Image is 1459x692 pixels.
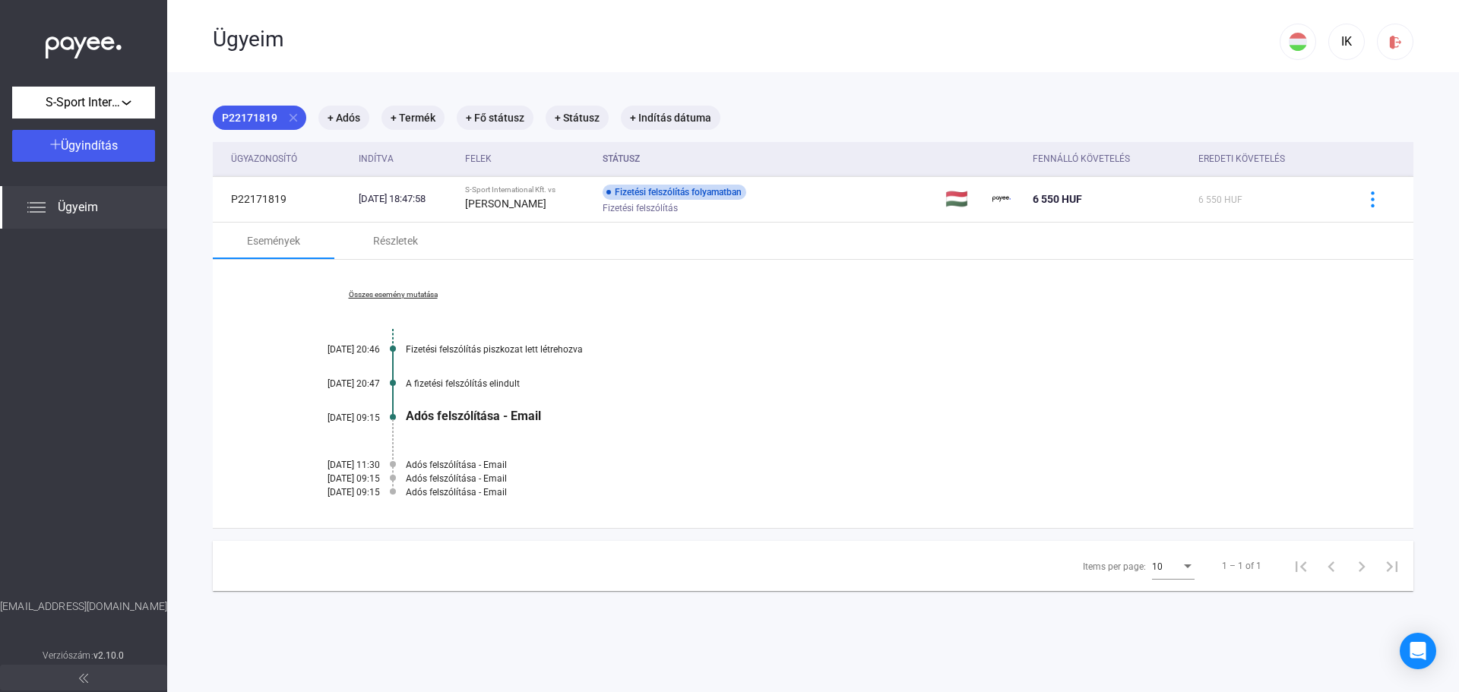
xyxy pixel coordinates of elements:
span: 6 550 HUF [1198,194,1242,205]
div: [DATE] 20:47 [289,378,380,389]
th: Státusz [597,142,938,176]
mat-chip: + Termék [381,106,445,130]
div: Adós felszólítása - Email [406,487,1337,498]
img: list.svg [27,198,46,216]
span: 6 550 HUF [1033,193,1082,205]
span: Fizetési felszólítás [603,199,678,217]
button: First page [1286,551,1316,581]
img: plus-white.svg [50,139,61,150]
strong: v2.10.0 [93,650,125,661]
div: Fizetési felszólítás piszkozat lett létrehozva [406,344,1337,355]
div: [DATE] 09:15 [289,487,380,498]
div: [DATE] 09:15 [289,473,380,484]
a: Összes esemény mutatása [289,290,497,299]
span: S-Sport International Kft. [46,93,122,112]
div: Indítva [359,150,453,168]
div: S-Sport International Kft. vs [465,185,590,194]
mat-chip: P22171819 [213,106,306,130]
div: Ügyazonosító [231,150,297,168]
strong: [PERSON_NAME] [465,197,546,210]
button: HU [1280,24,1316,60]
div: Részletek [373,232,418,250]
button: Ügyindítás [12,130,155,162]
button: Next page [1347,551,1377,581]
div: Fennálló követelés [1033,150,1130,168]
button: logout-red [1377,24,1413,60]
div: Fizetési felszólítás folyamatban [603,185,746,200]
button: S-Sport International Kft. [12,87,155,118]
mat-chip: + Adós [318,106,369,130]
div: Adós felszólítása - Email [406,473,1337,484]
div: Eredeti követelés [1198,150,1285,168]
img: logout-red [1388,34,1404,50]
div: [DATE] 20:46 [289,344,380,355]
img: white-payee-white-dot.svg [46,28,122,59]
mat-chip: + Indítás dátuma [621,106,720,130]
img: arrow-double-left-grey.svg [79,674,88,683]
button: more-blue [1356,183,1388,215]
div: Felek [465,150,590,168]
div: A fizetési felszólítás elindult [406,378,1337,389]
div: Adós felszólítása - Email [406,460,1337,470]
div: [DATE] 11:30 [289,460,380,470]
td: 🇭🇺 [939,176,986,222]
div: Ügyeim [213,27,1280,52]
div: IK [1334,33,1359,51]
div: [DATE] 09:15 [289,412,380,423]
img: more-blue [1365,191,1381,207]
button: Last page [1377,551,1407,581]
div: Felek [465,150,492,168]
button: Previous page [1316,551,1347,581]
mat-select: Items per page: [1152,557,1195,575]
mat-chip: + Státusz [546,106,609,130]
img: HU [1289,33,1307,51]
td: P22171819 [213,176,353,222]
span: Ügyeim [58,198,98,216]
div: Adós felszólítása - Email [406,409,1337,423]
div: Eredeti követelés [1198,150,1337,168]
img: payee-logo [992,190,1011,208]
span: Ügyindítás [61,138,118,153]
div: 1 – 1 of 1 [1222,557,1261,575]
div: Open Intercom Messenger [1400,633,1436,669]
span: 10 [1152,561,1163,572]
div: Események [247,232,300,250]
div: Items per page: [1083,558,1146,576]
div: Indítva [359,150,394,168]
mat-icon: close [286,111,300,125]
button: IK [1328,24,1365,60]
div: Ügyazonosító [231,150,347,168]
mat-chip: + Fő státusz [457,106,533,130]
div: Fennálló követelés [1033,150,1186,168]
div: [DATE] 18:47:58 [359,191,453,207]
